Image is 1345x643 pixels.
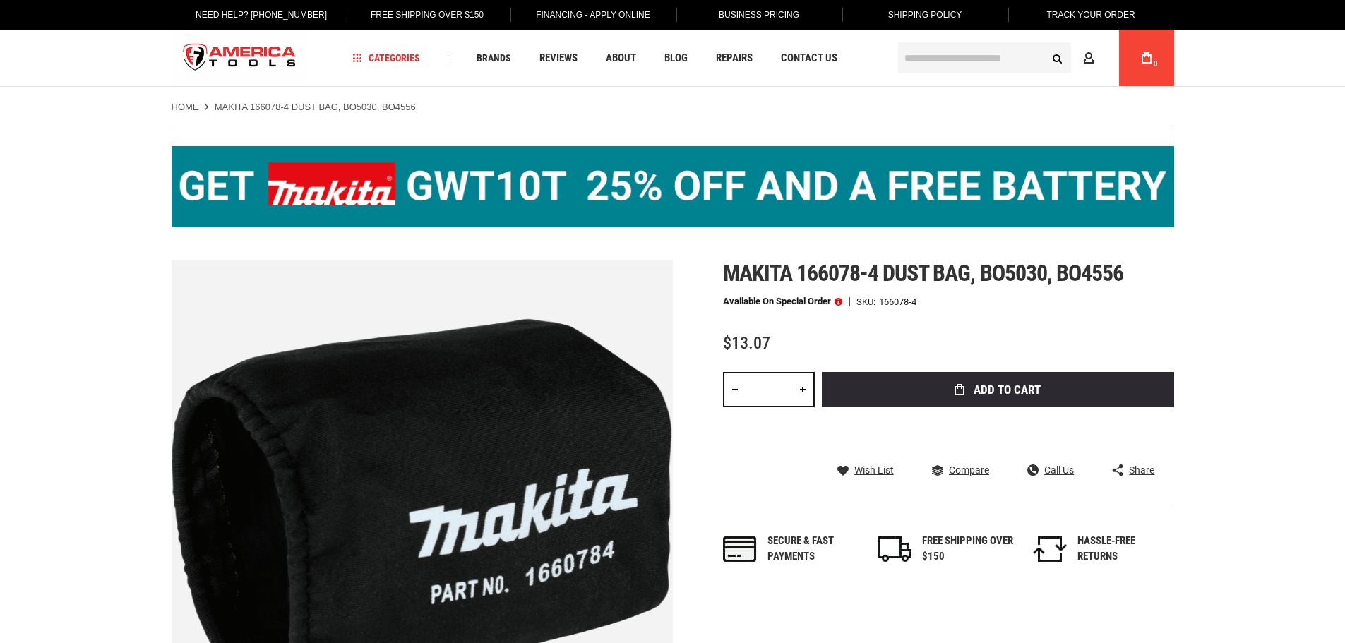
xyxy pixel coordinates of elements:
[723,260,1124,287] span: Makita 166078-4 dust bag, bo5030, bo4556
[723,536,757,562] img: payments
[974,384,1041,396] span: Add to Cart
[837,464,894,476] a: Wish List
[856,297,879,306] strong: SKU
[658,49,694,68] a: Blog
[723,296,842,306] p: Available on Special Order
[1044,44,1071,71] button: Search
[710,49,759,68] a: Repairs
[822,372,1174,407] button: Add to Cart
[599,49,642,68] a: About
[1044,465,1074,475] span: Call Us
[879,297,916,306] div: 166078-4
[767,534,859,564] div: Secure & fast payments
[888,10,962,20] span: Shipping Policy
[664,53,688,64] span: Blog
[172,32,309,85] img: America Tools
[922,534,1014,564] div: FREE SHIPPING OVER $150
[172,146,1174,227] img: BOGO: Buy the Makita® XGT IMpact Wrench (GWT10T), get the BL4040 4ah Battery FREE!
[477,53,511,63] span: Brands
[606,53,636,64] span: About
[533,49,584,68] a: Reviews
[949,465,989,475] span: Compare
[470,49,518,68] a: Brands
[878,536,911,562] img: shipping
[723,333,770,353] span: $13.07
[346,49,426,68] a: Categories
[854,465,894,475] span: Wish List
[352,53,420,63] span: Categories
[1129,465,1154,475] span: Share
[716,53,753,64] span: Repairs
[172,32,309,85] a: store logo
[932,464,989,476] a: Compare
[215,102,416,112] strong: MAKITA 166078-4 DUST BAG, BO5030, BO4556
[1077,534,1169,564] div: HASSLE-FREE RETURNS
[1027,464,1074,476] a: Call Us
[1133,30,1160,86] a: 0
[781,53,837,64] span: Contact Us
[819,411,1177,452] iframe: Secure express checkout frame
[775,49,844,68] a: Contact Us
[539,53,578,64] span: Reviews
[1154,60,1158,68] span: 0
[1033,536,1067,562] img: returns
[172,101,199,114] a: Home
